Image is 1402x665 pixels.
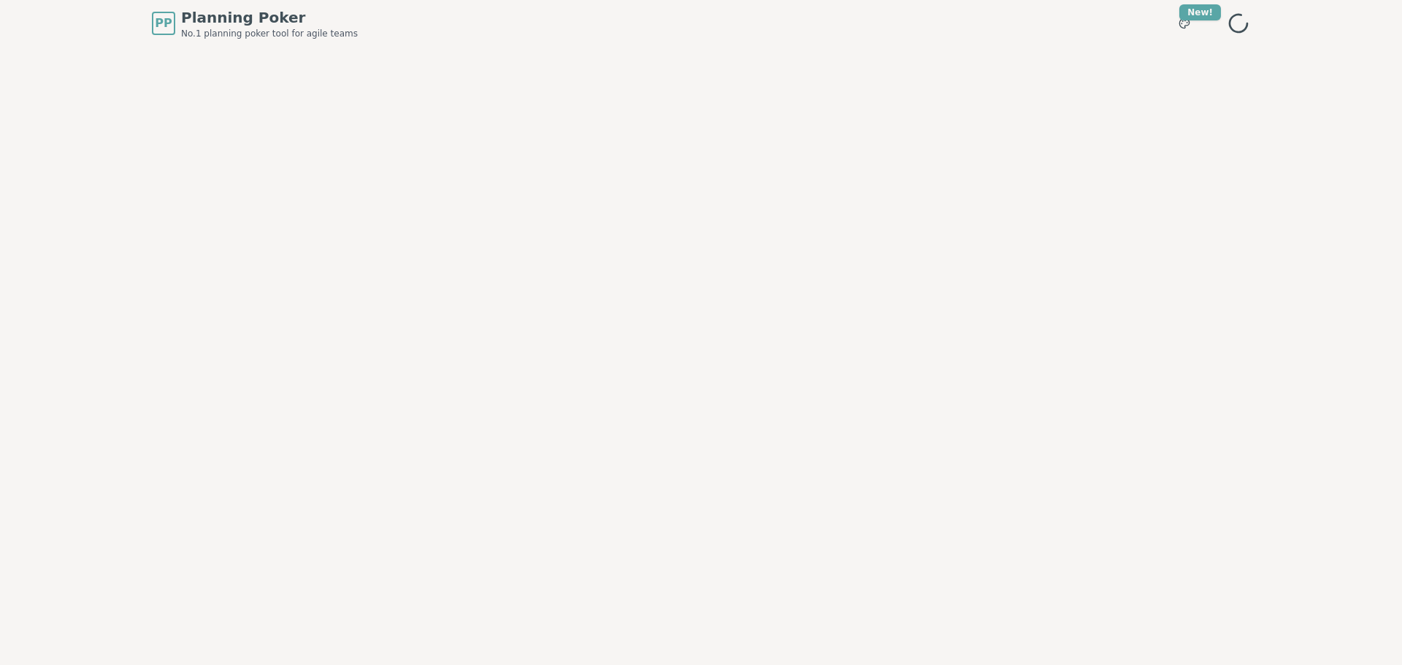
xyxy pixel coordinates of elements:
button: New! [1171,10,1198,36]
span: No.1 planning poker tool for agile teams [181,28,358,39]
span: PP [155,15,172,32]
a: PPPlanning PokerNo.1 planning poker tool for agile teams [152,7,358,39]
div: New! [1179,4,1221,20]
span: Planning Poker [181,7,358,28]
